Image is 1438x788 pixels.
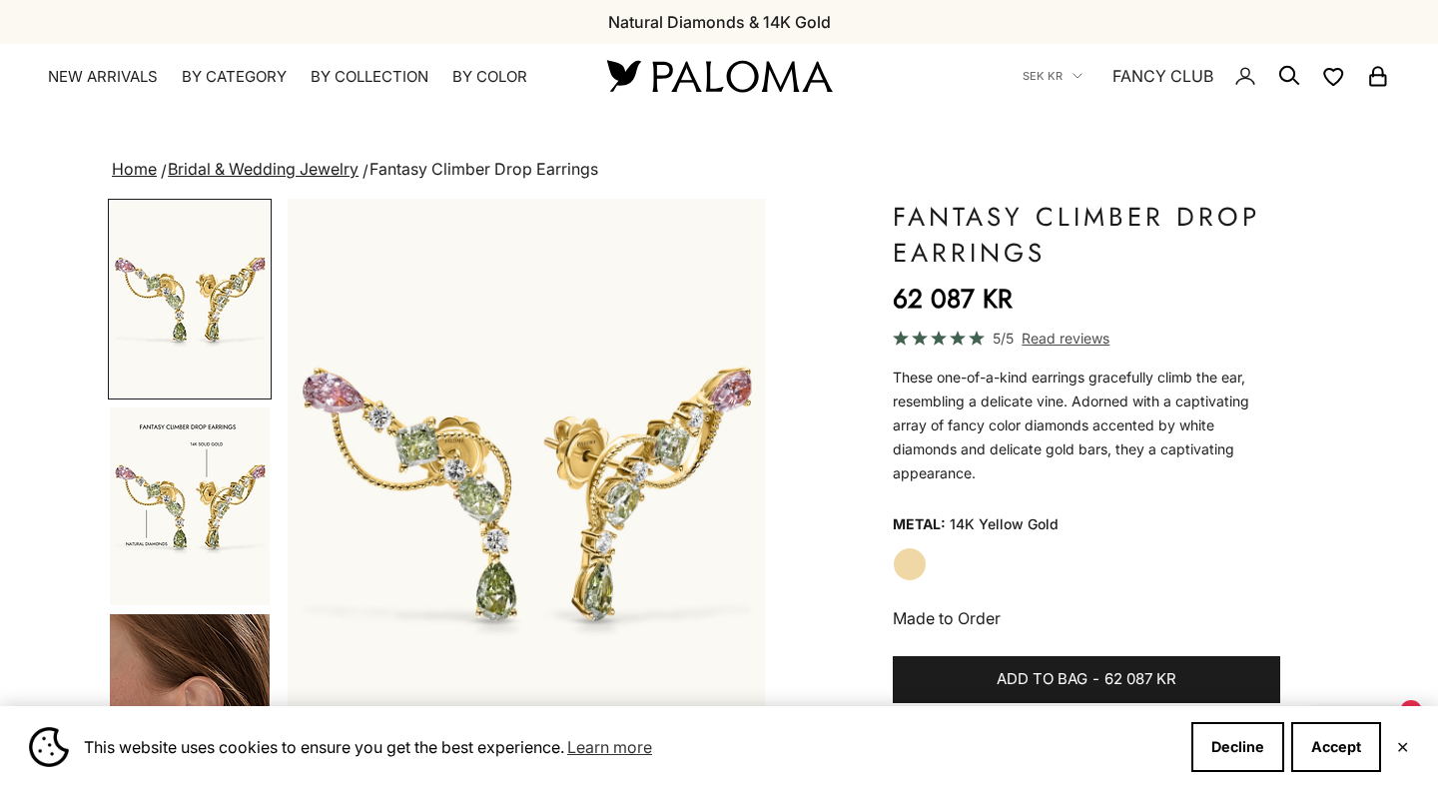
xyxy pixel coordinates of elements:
span: 5/5 [993,327,1014,350]
button: Decline [1191,722,1284,772]
nav: breadcrumbs [108,156,1330,184]
button: Add to bag-62 087 kr [893,656,1280,704]
p: Natural Diamonds & 14K Gold [608,9,831,35]
variant-option-value: 14K Yellow Gold [950,509,1059,539]
a: FANCY CLUB [1112,63,1213,89]
button: SEK kr [1023,67,1082,85]
h1: Fantasy Climber Drop Earrings [893,199,1280,271]
span: This website uses cookies to ensure you get the best experience. [84,732,1175,762]
a: NEW ARRIVALS [48,67,158,87]
img: #YellowGold #WhiteGold #RoseGold [110,407,270,605]
div: Item 1 of 11 [288,199,765,788]
a: Bridal & Wedding Jewelry [168,159,359,179]
nav: Primary navigation [48,67,559,87]
button: Accept [1291,722,1381,772]
span: Read reviews [1022,327,1109,350]
img: Cookie banner [29,727,69,767]
span: SEK kr [1023,67,1063,85]
summary: By Color [452,67,527,87]
img: #YellowGold [288,199,765,788]
img: #YellowGold [110,201,270,397]
nav: Secondary navigation [1023,44,1390,108]
summary: By Collection [311,67,428,87]
p: Made to Order [893,605,1280,631]
a: Learn more [564,732,655,762]
a: Home [112,159,157,179]
a: 5/5 Read reviews [893,327,1280,350]
button: Go to item 2 [108,405,272,607]
div: These one-of-a-kind earrings gracefully climb the ear, resembling a delicate vine. Adorned with a... [893,366,1280,485]
button: Go to item 1 [108,199,272,399]
span: Add to bag [997,667,1087,692]
span: Fantasy Climber Drop Earrings [369,159,598,179]
sale-price: 62 087 kr [893,279,1013,319]
summary: By Category [182,67,287,87]
span: 62 087 kr [1104,667,1176,692]
button: Close [1396,741,1409,753]
legend: Metal: [893,509,946,539]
